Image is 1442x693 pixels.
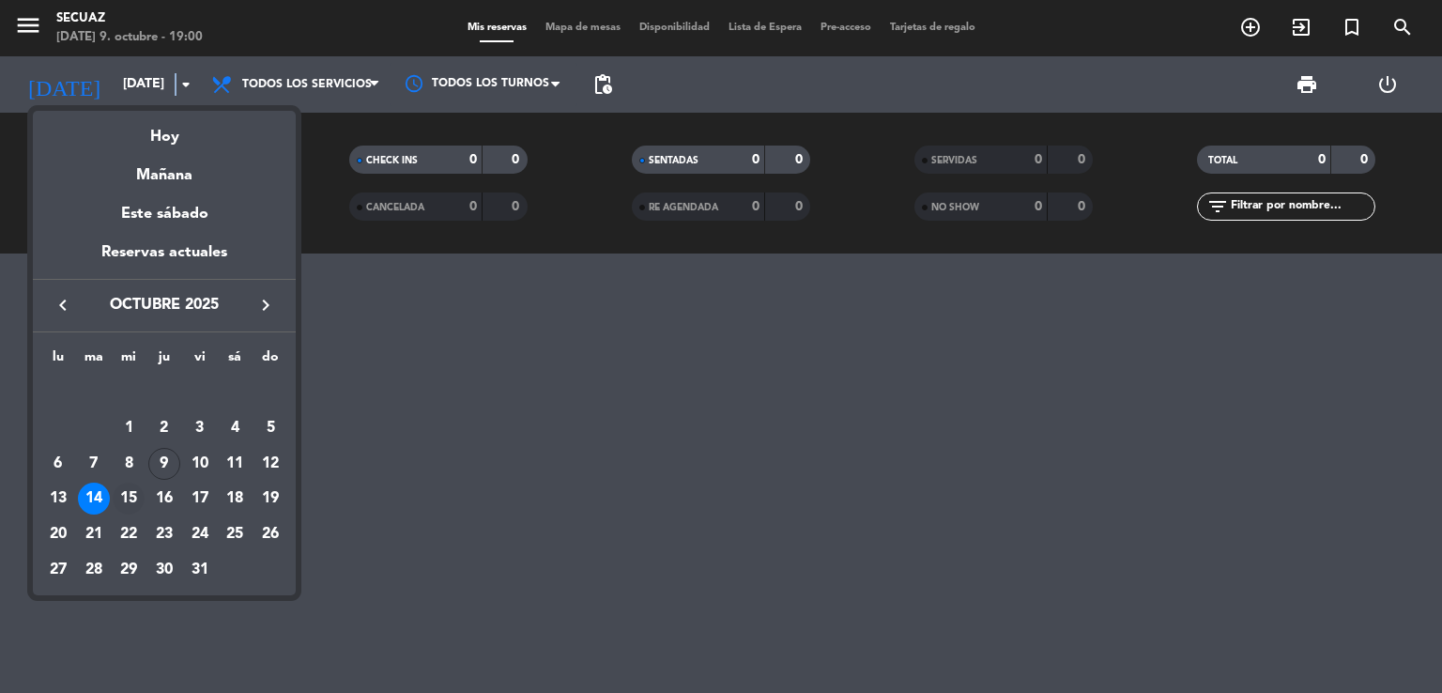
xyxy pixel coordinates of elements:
div: Reservas actuales [33,240,296,279]
div: Hoy [33,111,296,149]
div: Este sábado [33,188,296,240]
th: miércoles [111,346,146,376]
td: 9 de octubre de 2025 [146,446,182,482]
td: 23 de octubre de 2025 [146,516,182,552]
td: 24 de octubre de 2025 [182,516,218,552]
td: 7 de octubre de 2025 [76,446,112,482]
div: 7 [78,448,110,480]
td: 25 de octubre de 2025 [218,516,253,552]
th: martes [76,346,112,376]
td: 5 de octubre de 2025 [253,410,288,446]
div: 26 [254,518,286,550]
div: 16 [148,483,180,515]
td: 4 de octubre de 2025 [218,410,253,446]
div: 15 [113,483,145,515]
td: 30 de octubre de 2025 [146,552,182,588]
td: 13 de octubre de 2025 [40,481,76,516]
div: 23 [148,518,180,550]
td: 26 de octubre de 2025 [253,516,288,552]
td: 6 de octubre de 2025 [40,446,76,482]
div: 6 [42,448,74,480]
th: jueves [146,346,182,376]
div: 19 [254,483,286,515]
td: 20 de octubre de 2025 [40,516,76,552]
td: OCT. [40,375,288,410]
div: 21 [78,518,110,550]
td: 22 de octubre de 2025 [111,516,146,552]
div: 13 [42,483,74,515]
div: 18 [219,483,251,515]
div: 28 [78,554,110,586]
td: 28 de octubre de 2025 [76,552,112,588]
td: 19 de octubre de 2025 [253,481,288,516]
th: lunes [40,346,76,376]
div: 27 [42,554,74,586]
th: sábado [218,346,253,376]
td: 3 de octubre de 2025 [182,410,218,446]
td: 21 de octubre de 2025 [76,516,112,552]
div: 30 [148,554,180,586]
td: 11 de octubre de 2025 [218,446,253,482]
i: keyboard_arrow_left [52,294,74,316]
div: 24 [184,518,216,550]
td: 2 de octubre de 2025 [146,410,182,446]
td: 29 de octubre de 2025 [111,552,146,588]
i: keyboard_arrow_right [254,294,277,316]
div: 8 [113,448,145,480]
div: 29 [113,554,145,586]
div: 14 [78,483,110,515]
td: 10 de octubre de 2025 [182,446,218,482]
div: 12 [254,448,286,480]
div: 5 [254,412,286,444]
div: 25 [219,518,251,550]
th: viernes [182,346,218,376]
button: keyboard_arrow_right [249,293,283,317]
div: 20 [42,518,74,550]
div: 22 [113,518,145,550]
td: 12 de octubre de 2025 [253,446,288,482]
div: 10 [184,448,216,480]
span: octubre 2025 [80,293,249,317]
td: 31 de octubre de 2025 [182,552,218,588]
td: 1 de octubre de 2025 [111,410,146,446]
div: 1 [113,412,145,444]
div: 9 [148,448,180,480]
div: 2 [148,412,180,444]
td: 15 de octubre de 2025 [111,481,146,516]
div: 31 [184,554,216,586]
td: 16 de octubre de 2025 [146,481,182,516]
th: domingo [253,346,288,376]
td: 14 de octubre de 2025 [76,481,112,516]
div: Mañana [33,149,296,188]
div: 17 [184,483,216,515]
td: 8 de octubre de 2025 [111,446,146,482]
div: 4 [219,412,251,444]
button: keyboard_arrow_left [46,293,80,317]
div: 3 [184,412,216,444]
td: 17 de octubre de 2025 [182,481,218,516]
td: 18 de octubre de 2025 [218,481,253,516]
td: 27 de octubre de 2025 [40,552,76,588]
div: 11 [219,448,251,480]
